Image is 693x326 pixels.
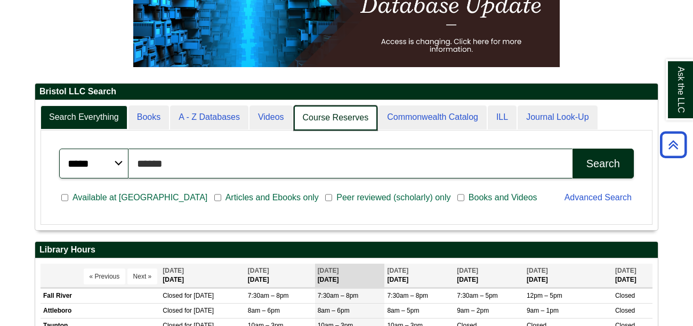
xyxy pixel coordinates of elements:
[214,193,221,202] input: Articles and Ebooks only
[387,307,419,314] span: 8am – 5pm
[387,292,428,299] span: 7:30am – 8pm
[35,242,658,258] h2: Library Hours
[615,307,635,314] span: Closed
[457,267,478,274] span: [DATE]
[518,105,597,129] a: Journal Look-Up
[248,267,269,274] span: [DATE]
[387,267,408,274] span: [DATE]
[41,105,127,129] a: Search Everything
[68,191,212,204] span: Available at [GEOGRAPHIC_DATA]
[656,137,690,152] a: Back to Top
[586,158,620,170] div: Search
[127,268,158,284] button: Next »
[488,105,517,129] a: ILL
[160,264,245,288] th: [DATE]
[527,267,548,274] span: [DATE]
[615,292,635,299] span: Closed
[613,264,652,288] th: [DATE]
[464,191,542,204] span: Books and Videos
[163,292,182,299] span: Closed
[615,267,636,274] span: [DATE]
[163,307,182,314] span: Closed
[457,193,464,202] input: Books and Videos
[221,191,323,204] span: Articles and Ebooks only
[41,304,160,319] td: Attleboro
[84,268,126,284] button: « Previous
[318,292,359,299] span: 7:30am – 8pm
[332,191,455,204] span: Peer reviewed (scholarly) only
[184,292,214,299] span: for [DATE]
[35,84,658,100] h2: Bristol LLC Search
[457,292,498,299] span: 7:30am – 5pm
[170,105,248,129] a: A - Z Databases
[524,264,613,288] th: [DATE]
[384,264,454,288] th: [DATE]
[245,264,315,288] th: [DATE]
[294,105,378,131] a: Course Reserves
[315,264,385,288] th: [DATE]
[249,105,293,129] a: Videos
[565,193,632,202] a: Advanced Search
[41,289,160,304] td: Fall River
[248,292,289,299] span: 7:30am – 8pm
[325,193,332,202] input: Peer reviewed (scholarly) only
[378,105,487,129] a: Commonwealth Catalog
[318,267,339,274] span: [DATE]
[248,307,280,314] span: 8am – 6pm
[527,307,559,314] span: 9am – 1pm
[573,149,634,178] button: Search
[128,105,169,129] a: Books
[61,193,68,202] input: Available at [GEOGRAPHIC_DATA]
[184,307,214,314] span: for [DATE]
[163,267,184,274] span: [DATE]
[527,292,562,299] span: 12pm – 5pm
[318,307,350,314] span: 8am – 6pm
[454,264,524,288] th: [DATE]
[457,307,489,314] span: 9am – 2pm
